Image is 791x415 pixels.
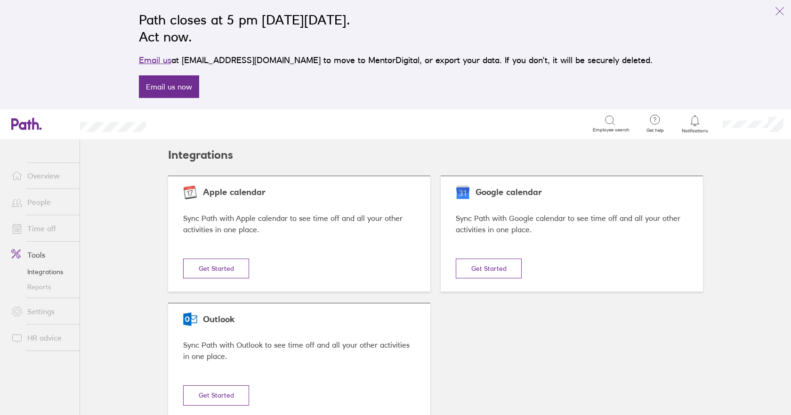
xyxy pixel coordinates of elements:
[139,75,199,98] a: Email us now
[4,193,80,212] a: People
[640,128,670,133] span: Get help
[139,11,653,45] h2: Path closes at 5 pm [DATE][DATE]. Act now.
[4,166,80,185] a: Overview
[4,302,80,321] a: Settings
[171,119,195,128] div: Search
[680,128,710,134] span: Notifications
[4,279,80,294] a: Reports
[4,328,80,347] a: HR advice
[139,54,653,67] p: at [EMAIL_ADDRESS][DOMAIN_NAME] to move to MentorDigital, or export your data. If you don’t, it w...
[593,127,630,133] span: Employee search
[456,187,688,197] div: Google calendar
[183,315,415,325] div: Outlook
[4,245,80,264] a: Tools
[456,212,688,236] div: Sync Path with Google calendar to see time off and all your other activities in one place.
[4,264,80,279] a: Integrations
[183,212,415,236] div: Sync Path with Apple calendar to see time off and all your other activities in one place.
[183,259,249,278] button: Get Started
[168,140,233,170] h2: Integrations
[680,114,710,134] a: Notifications
[4,219,80,238] a: Time off
[139,55,171,65] a: Email us
[456,259,522,278] button: Get Started
[183,187,415,197] div: Apple calendar
[183,385,249,405] button: Get Started
[183,339,415,363] div: Sync Path with Outlook to see time off and all your other activities in one place.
